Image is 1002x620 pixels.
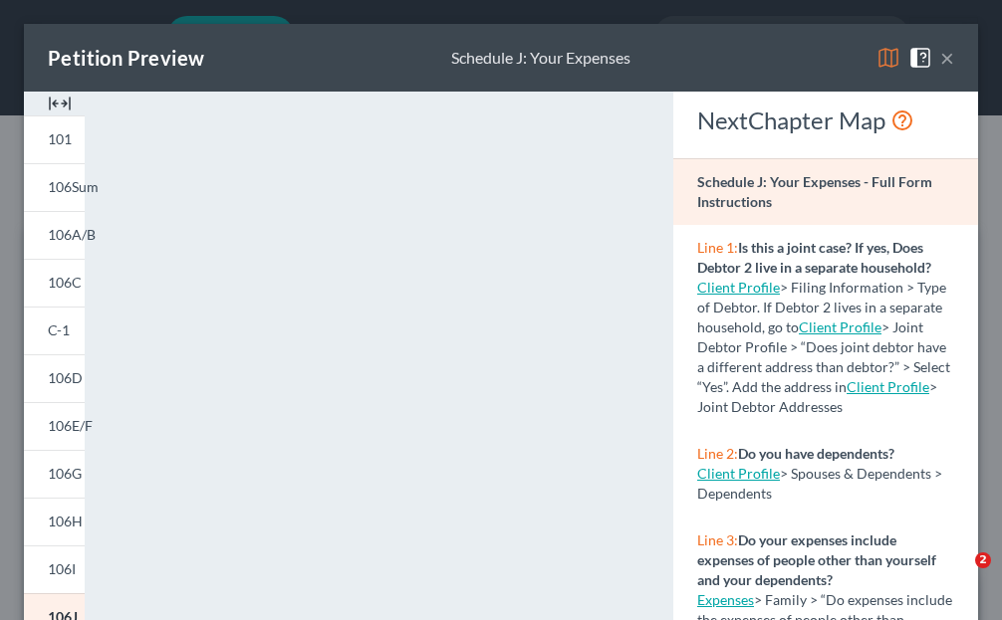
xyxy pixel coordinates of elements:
[697,104,954,136] div: NextChapter Map
[48,417,93,434] span: 106E/F
[975,552,991,568] span: 2
[697,173,932,210] strong: Schedule J: Your Expenses - Full Form Instructions
[697,465,780,482] a: Client Profile
[877,46,900,70] img: map-eea8200ae884c6f1103ae1953ef3d486a96c86aabb227e865a55264e3737af1f.svg
[24,115,85,163] a: 101
[48,560,76,577] span: 106I
[48,274,82,291] span: 106C
[24,163,85,211] a: 106Sum
[847,378,929,395] a: Client Profile
[451,47,630,70] div: Schedule J: Your Expenses
[697,318,950,395] span: > Joint Debtor Profile > “Does joint debtor have a different address than debtor?” > Select “Yes”...
[48,513,83,529] span: 106H
[24,450,85,498] a: 106G
[24,498,85,545] a: 106H
[48,44,204,72] div: Petition Preview
[799,318,881,335] a: Client Profile
[697,279,946,335] span: > Filing Information > Type of Debtor. If Debtor 2 lives in a separate household, go to
[697,531,738,548] span: Line 3:
[940,46,954,70] button: ×
[697,239,931,276] strong: Is this a joint case? If yes, Does Debtor 2 live in a separate household?
[48,92,72,115] img: expand-e0f6d898513216a626fdd78e52531dac95497ffd26381d4c15ee2fc46db09dca.svg
[24,259,85,307] a: 106C
[697,531,936,588] strong: Do your expenses include expenses of people other than yourself and your dependents?
[697,445,738,462] span: Line 2:
[697,279,780,296] a: Client Profile
[697,239,738,256] span: Line 1:
[24,545,85,593] a: 106I
[48,130,72,147] span: 101
[24,402,85,450] a: 106E/F
[48,369,83,386] span: 106D
[738,445,894,462] strong: Do you have dependents?
[24,307,85,354] a: C-1
[934,552,982,600] iframe: Intercom live chat
[48,226,96,243] span: 106A/B
[697,465,942,502] span: > Spouses & Dependents > Dependents
[24,211,85,259] a: 106A/B
[48,178,99,195] span: 106Sum
[48,465,82,482] span: 106G
[908,46,932,70] img: help-close-5ba153eb36485ed6c1ea00a893f15db1cb9b99d6cae46e1a8edb6c62d00a1a76.svg
[48,321,70,338] span: C-1
[697,591,754,608] a: Expenses
[24,354,85,402] a: 106D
